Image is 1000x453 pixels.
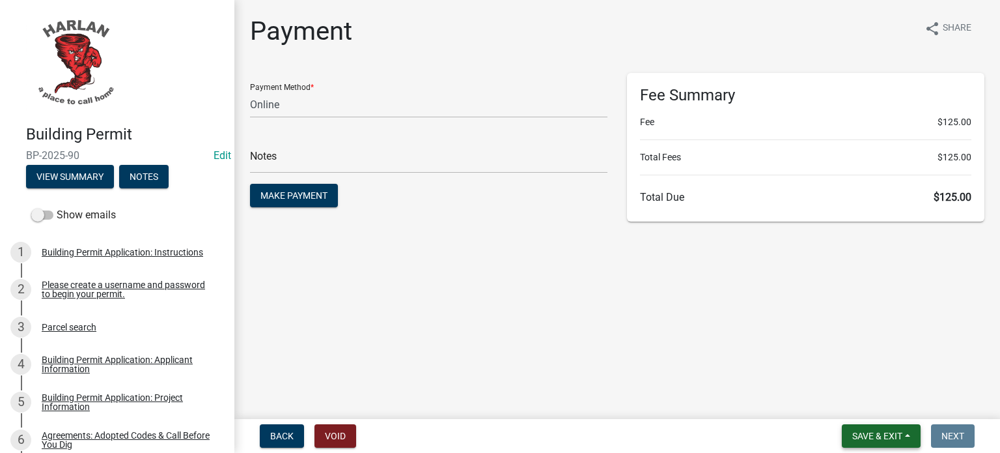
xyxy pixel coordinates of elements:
div: 1 [10,242,31,263]
button: Make Payment [250,184,338,207]
div: 3 [10,317,31,338]
span: Next [941,431,964,441]
button: shareShare [914,16,982,41]
div: 5 [10,392,31,413]
span: Make Payment [260,190,327,201]
div: Parcel search [42,323,96,332]
button: Notes [119,165,169,188]
h6: Fee Summary [640,86,971,105]
div: Building Permit Application: Project Information [42,393,214,411]
span: $125.00 [934,191,971,203]
div: Building Permit Application: Applicant Information [42,355,214,373]
button: View Summary [26,165,114,188]
button: Save & Exit [842,424,921,448]
span: Save & Exit [852,431,902,441]
wm-modal-confirm: Edit Application Number [214,149,231,162]
wm-modal-confirm: Notes [119,172,169,183]
div: 2 [10,279,31,300]
div: 6 [10,430,31,450]
div: 4 [10,354,31,375]
img: City of Harlan, Iowa [26,14,124,111]
div: Building Permit Application: Instructions [42,248,203,257]
wm-modal-confirm: Summary [26,172,114,183]
div: Agreements: Adopted Codes & Call Before You Dig [42,431,214,449]
a: Edit [214,149,231,162]
i: share [924,21,940,37]
span: Back [270,431,294,441]
h6: Total Due [640,191,971,203]
span: $125.00 [937,151,971,164]
button: Next [931,424,975,448]
span: $125.00 [937,115,971,129]
h4: Building Permit [26,125,224,144]
h1: Payment [250,16,352,47]
span: Share [943,21,971,37]
li: Total Fees [640,151,971,164]
label: Show emails [31,207,116,223]
div: Please create a username and password to begin your permit. [42,280,214,299]
button: Back [260,424,304,448]
span: BP-2025-90 [26,149,208,162]
button: Void [314,424,356,448]
li: Fee [640,115,971,129]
